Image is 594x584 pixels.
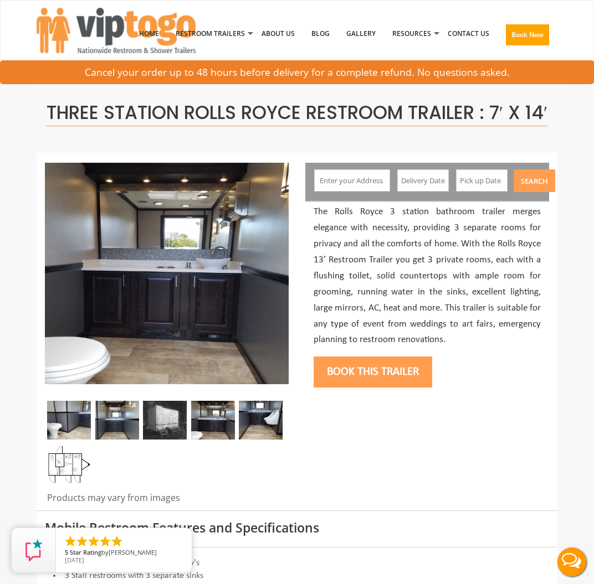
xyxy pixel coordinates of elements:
[506,24,549,45] button: Book Now
[143,401,187,440] img: Side view of three station restroom trailer with three separate doors with signs
[550,540,594,584] button: Live Chat
[167,5,253,63] a: Restroom Trailers
[397,169,449,192] input: Delivery Date
[65,548,68,556] span: 5
[45,492,289,510] div: Products may vary from images
[45,163,289,384] img: Side view of three station restroom trailer with three separate doors with signs
[45,521,549,535] h3: Mobile Restroom Features and Specifications
[47,445,91,484] img: Floor Plan of 3 station restroom with sink and toilet
[109,548,157,556] span: [PERSON_NAME]
[70,548,101,556] span: Star Rating
[384,5,439,63] a: Resources
[65,549,183,557] span: by
[64,535,77,548] li: 
[47,100,547,126] span: Three Station Rolls Royce Restroom Trailer : 7′ x 14′
[110,535,124,548] li: 
[253,5,303,63] a: About Us
[23,539,45,561] img: Review Rating
[439,5,498,63] a: Contact Us
[87,535,100,548] li: 
[47,401,91,440] img: A close view of inside of a station with a stall, mirror and cabinets
[498,5,557,69] a: Book Now
[514,169,555,192] button: Search
[191,401,235,440] img: Zoomed out full inside view of restroom station with a stall, a mirror and a sink
[45,570,549,582] li: 3 Stall restrooms with 3 separate sinks
[314,356,432,387] button: Book this trailer
[303,5,338,63] a: Blog
[99,535,112,548] li: 
[314,204,541,348] p: The Rolls Royce 3 station bathroom trailer merges elegance with necessity, providing 3 separate r...
[239,401,283,440] img: Zoomed out inside view of male restroom station with a mirror, a urinal and a sink
[131,5,167,63] a: Home
[65,556,84,564] span: [DATE]
[314,169,390,192] input: Enter your Address
[456,169,508,192] input: Pick up Date
[37,8,196,53] img: VIPTOGO
[45,557,549,570] li: 3 Station Restroom with all amenity's
[95,401,139,440] img: Zoomed out inside view of restroom station with a mirror and sink
[338,5,384,63] a: Gallery
[75,535,89,548] li: 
